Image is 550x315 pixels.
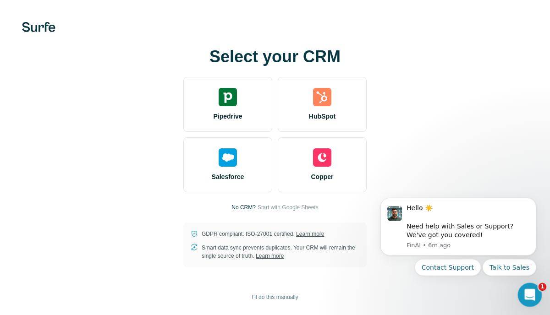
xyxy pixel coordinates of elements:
span: Salesforce [212,172,244,181]
span: HubSpot [309,112,335,121]
a: Learn more [256,253,284,259]
iframe: Intercom live chat [518,283,542,307]
span: 1 [539,283,547,291]
img: copper's logo [313,148,331,167]
span: I’ll do this manually [252,293,298,301]
button: Start with Google Sheets [258,203,319,212]
a: Learn more [296,231,324,237]
button: I’ll do this manually [245,290,304,304]
p: No CRM? [231,203,256,212]
span: Copper [311,172,334,181]
img: Surfe's logo [22,22,55,32]
p: GDPR compliant. ISO-27001 certified. [202,230,324,238]
iframe: Intercom notifications message [367,186,550,310]
p: Smart data sync prevents duplicates. Your CRM will remain the single source of truth. [202,244,359,260]
img: pipedrive's logo [219,88,237,106]
img: salesforce's logo [219,148,237,167]
h1: Select your CRM [183,48,367,66]
span: Pipedrive [213,112,242,121]
img: hubspot's logo [313,88,331,106]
